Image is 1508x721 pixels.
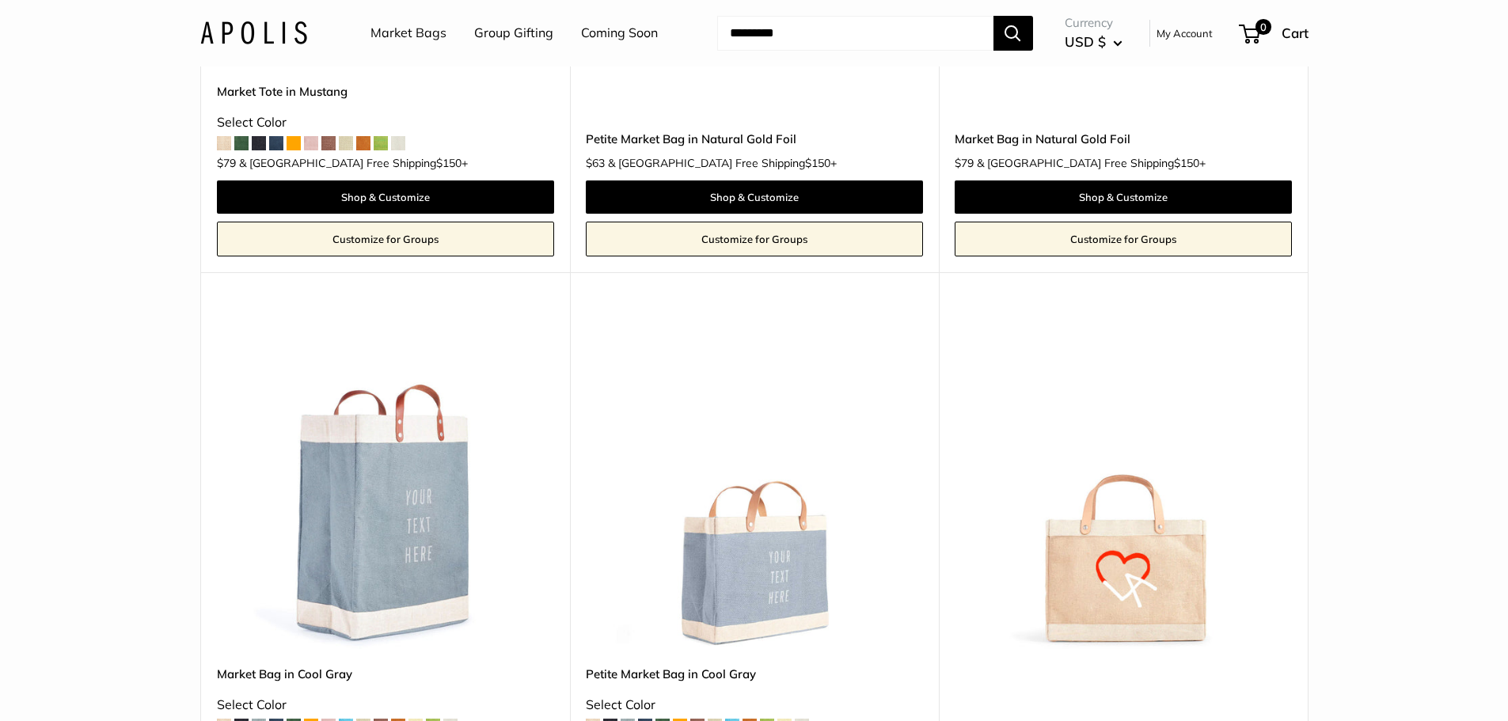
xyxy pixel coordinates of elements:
a: Customize for Groups [217,222,554,256]
a: Customize for Groups [586,222,923,256]
img: Market Bag in Cool Gray [217,312,554,649]
a: My Account [1157,24,1213,43]
div: Select Color [217,111,554,135]
span: $63 [586,156,605,170]
a: Petite Market Bag in Cool Gray [586,665,923,683]
span: Currency [1065,12,1122,34]
a: Group Gifting [474,21,553,45]
span: $79 [217,156,236,170]
span: Cart [1282,25,1309,41]
span: USD $ [1065,33,1106,50]
a: Market Tote in Mustang [217,82,554,101]
span: & [GEOGRAPHIC_DATA] Free Shipping + [239,157,468,169]
a: Shop & Customize [955,180,1292,214]
span: 0 [1255,19,1271,35]
a: description_Limited Edition collaboration with Geoff McFetridgedescription_Super soft and durable... [955,312,1292,649]
span: $79 [955,156,974,170]
a: Petite Market Bag in Cool GrayPetite Market Bag in Cool Gray [586,312,923,649]
span: & [GEOGRAPHIC_DATA] Free Shipping + [977,157,1206,169]
span: $150 [805,156,830,170]
img: description_Limited Edition collaboration with Geoff McFetridge [955,312,1292,649]
div: Select Color [586,693,923,717]
a: Coming Soon [581,21,658,45]
a: Market Bag in Cool Gray [217,665,554,683]
input: Search... [717,16,993,51]
div: Select Color [217,693,554,717]
a: Market Bag in Natural Gold Foil [955,130,1292,148]
a: Petite Market Bag in Natural Gold Foil [586,130,923,148]
span: $150 [1174,156,1199,170]
a: Customize for Groups [955,222,1292,256]
img: Petite Market Bag in Cool Gray [586,312,923,649]
a: Market Bags [370,21,446,45]
a: Shop & Customize [586,180,923,214]
a: Shop & Customize [217,180,554,214]
a: Market Bag in Cool GrayMarket Bag in Cool Gray [217,312,554,649]
button: USD $ [1065,29,1122,55]
a: 0 Cart [1240,21,1309,46]
span: $150 [436,156,462,170]
img: Apolis [200,21,307,44]
span: & [GEOGRAPHIC_DATA] Free Shipping + [608,157,837,169]
button: Search [993,16,1033,51]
